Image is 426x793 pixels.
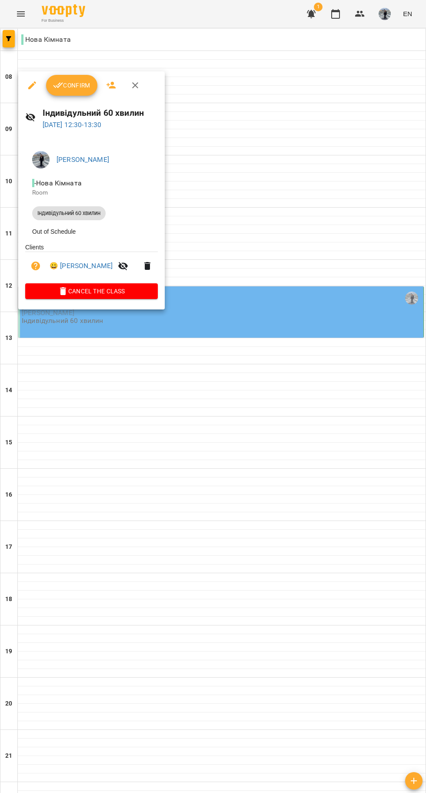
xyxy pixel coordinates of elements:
h6: Індивідульний 60 хвилин [43,106,158,120]
a: 😀 [PERSON_NAME] [50,261,113,271]
span: Cancel the class [32,286,151,296]
ul: Clients [25,243,158,283]
button: Cancel the class [25,283,158,299]
span: Індивідульний 60 хвилин [32,209,106,217]
p: Room [32,188,151,197]
a: [PERSON_NAME] [57,155,109,164]
a: [DATE] 12:30-13:30 [43,121,102,129]
li: Out of Schedule [25,224,158,239]
img: 6c0c5be299279ab29028c72f04539b29.jpg [32,151,50,168]
span: - Нова Кімната [32,179,83,187]
button: Unpaid. Bill the attendance? [25,255,46,276]
button: Confirm [46,75,97,96]
span: Confirm [53,80,90,91]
